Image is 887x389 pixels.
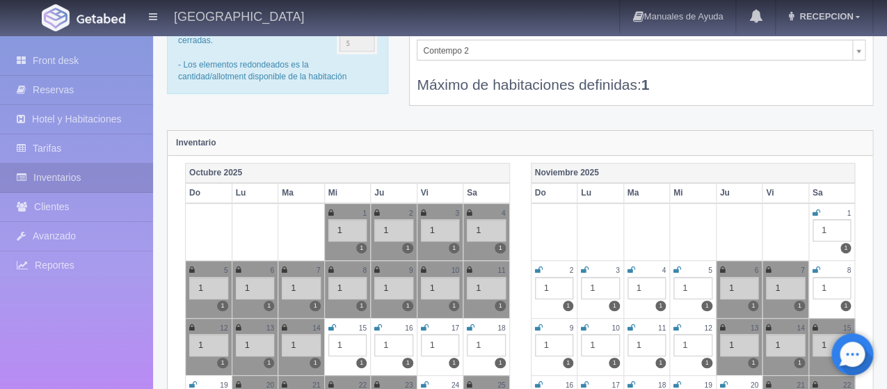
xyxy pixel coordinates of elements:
[270,267,274,274] small: 6
[417,183,463,203] th: Vi
[217,301,227,311] label: 1
[449,358,459,368] label: 1
[449,301,459,311] label: 1
[328,277,367,299] div: 1
[467,219,506,241] div: 1
[813,334,852,356] div: 1
[495,243,505,253] label: 1
[310,358,320,368] label: 1
[312,324,320,332] small: 14
[701,358,712,368] label: 1
[374,277,413,299] div: 1
[452,324,459,332] small: 17
[566,381,573,389] small: 16
[704,381,712,389] small: 19
[42,4,70,31] img: Getabed
[612,381,619,389] small: 17
[655,358,666,368] label: 1
[495,358,505,368] label: 1
[409,209,413,217] small: 2
[813,277,852,299] div: 1
[371,183,417,203] th: Ju
[356,301,367,311] label: 1
[362,209,367,217] small: 1
[628,277,666,299] div: 1
[455,209,459,217] small: 3
[577,183,624,203] th: Lu
[278,183,325,203] th: Ma
[563,301,573,311] label: 1
[670,183,717,203] th: Mi
[797,381,804,389] small: 21
[720,277,759,299] div: 1
[751,324,758,332] small: 13
[417,61,865,95] div: Máximo de habitaciones definidas:
[658,324,666,332] small: 11
[569,324,573,332] small: 9
[497,381,505,389] small: 25
[356,243,367,253] label: 1
[224,267,228,274] small: 5
[312,381,320,389] small: 21
[794,301,804,311] label: 1
[374,334,413,356] div: 1
[797,324,804,332] small: 14
[497,324,505,332] small: 18
[405,324,413,332] small: 16
[282,277,321,299] div: 1
[808,183,855,203] th: Sa
[362,267,367,274] small: 8
[77,13,125,24] img: Getabed
[847,209,851,217] small: 1
[467,334,506,356] div: 1
[423,40,847,61] span: Contempo 2
[658,381,666,389] small: 18
[628,334,666,356] div: 1
[843,324,851,332] small: 15
[751,381,758,389] small: 20
[356,358,367,368] label: 1
[189,277,228,299] div: 1
[563,358,573,368] label: 1
[641,77,650,93] b: 1
[217,358,227,368] label: 1
[220,324,227,332] small: 12
[186,183,232,203] th: Do
[716,183,762,203] th: Ju
[754,267,758,274] small: 6
[282,334,321,356] div: 1
[796,11,853,22] span: RECEPCION
[673,277,712,299] div: 1
[186,163,510,183] th: Octubre 2025
[535,334,574,356] div: 1
[189,334,228,356] div: 1
[421,277,460,299] div: 1
[359,324,367,332] small: 15
[655,301,666,311] label: 1
[616,267,620,274] small: 3
[748,358,758,368] label: 1
[266,324,274,332] small: 13
[421,334,460,356] div: 1
[535,277,574,299] div: 1
[317,267,321,274] small: 7
[220,381,227,389] small: 19
[176,138,216,148] strong: Inventario
[337,23,378,54] img: cutoff.png
[266,381,274,389] small: 20
[374,219,413,241] div: 1
[569,267,573,274] small: 2
[402,358,413,368] label: 1
[264,358,274,368] label: 1
[748,301,758,311] label: 1
[843,381,851,389] small: 22
[612,324,619,332] small: 10
[236,277,275,299] div: 1
[405,381,413,389] small: 23
[531,183,577,203] th: Do
[704,324,712,332] small: 12
[708,267,712,274] small: 5
[847,267,851,274] small: 8
[402,301,413,311] label: 1
[409,267,413,274] small: 9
